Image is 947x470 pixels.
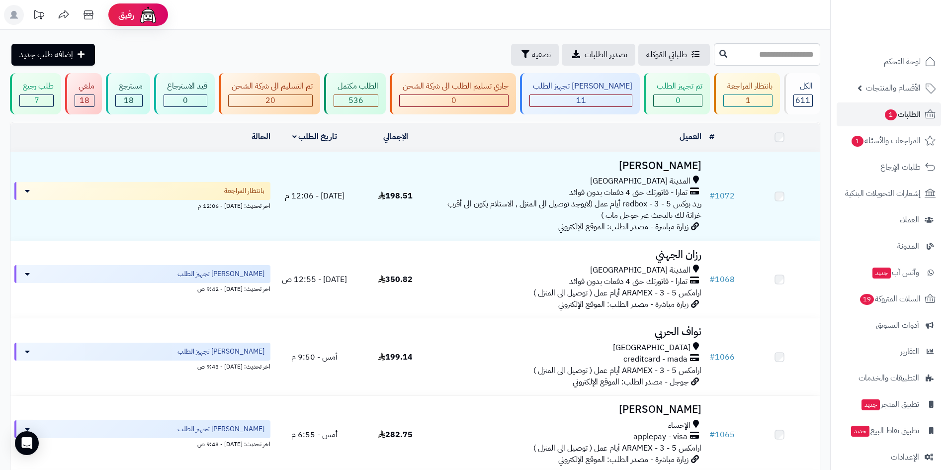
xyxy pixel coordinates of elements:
div: 20 [229,95,312,106]
a: جاري تسليم الطلب الى شركة الشحن 0 [388,73,518,114]
span: جوجل - مصدر الطلب: الموقع الإلكتروني [573,376,689,388]
span: زيارة مباشرة - مصدر الطلب: الموقع الإلكتروني [558,221,689,233]
a: [PERSON_NAME] تجهيز الطلب 11 [518,73,642,114]
img: logo-2.png [879,27,938,48]
a: مسترجع 18 [104,73,152,114]
span: 199.14 [378,351,413,363]
span: 20 [265,94,275,106]
span: المدينة [GEOGRAPHIC_DATA] [590,265,690,276]
span: جديد [861,399,880,410]
span: 18 [124,94,134,106]
span: بانتظار المراجعة [224,186,264,196]
a: المراجعات والأسئلة1 [837,129,941,153]
a: تاريخ الطلب [292,131,338,143]
span: # [709,351,715,363]
span: ارامكس ARAMEX - 3 - 5 أيام عمل ( توصيل الى المنزل ) [533,287,701,299]
span: creditcard - mada [623,354,688,365]
span: جديد [872,268,891,279]
span: السلات المتروكة [859,292,921,306]
span: جديد [851,426,869,437]
a: السلات المتروكة19 [837,287,941,311]
div: الكل [793,81,813,92]
div: جاري تسليم الطلب الى شركة الشحن [399,81,509,92]
span: 19 [860,294,874,305]
span: [DATE] - 12:06 م [285,190,344,202]
a: ملغي 18 [63,73,103,114]
div: 18 [75,95,93,106]
a: تحديثات المنصة [26,5,51,27]
span: 198.51 [378,190,413,202]
span: العملاء [900,213,919,227]
a: المدونة [837,234,941,258]
span: 0 [676,94,681,106]
a: وآتس آبجديد [837,261,941,284]
a: طلبات الإرجاع [837,155,941,179]
div: 0 [400,95,508,106]
div: طلب رجيع [19,81,54,92]
span: تطبيق المتجر [861,397,919,411]
a: الإعدادات [837,445,941,469]
span: applepay - visa [633,431,688,443]
a: طلب رجيع 7 [8,73,63,114]
div: 536 [334,95,377,106]
span: إشعارات التحويلات البنكية [845,187,921,200]
span: الإعدادات [891,450,919,464]
a: تطبيق نقاط البيعجديد [837,419,941,443]
div: بانتظار المراجعة [723,81,772,92]
a: #1066 [709,351,735,363]
a: العميل [680,131,701,143]
span: [PERSON_NAME] تجهيز الطلب [177,269,264,279]
a: # [709,131,714,143]
h3: [PERSON_NAME] [440,160,701,172]
span: ريد بوكس redbox - 3 - 5 أيام عمل (لايوجد توصيل الى المنزل , الاستلام يكون الى أقرب خزانة لك بالبح... [447,198,701,221]
h3: رزان الجهني [440,249,701,261]
span: 611 [795,94,810,106]
span: طلبات الإرجاع [880,160,921,174]
span: الإحساء [668,420,690,431]
a: #1068 [709,274,735,285]
a: طلباتي المُوكلة [638,44,710,66]
span: التقارير [900,345,919,359]
a: #1072 [709,190,735,202]
span: # [709,429,715,441]
div: اخر تحديث: [DATE] - 9:43 ص [14,361,270,371]
span: زيارة مباشرة - مصدر الطلب: الموقع الإلكتروني [558,298,689,310]
span: # [709,274,715,285]
a: أدوات التسويق [837,313,941,337]
img: ai-face.png [138,5,158,25]
a: إضافة طلب جديد [11,44,95,66]
div: 18 [116,95,142,106]
span: الأقسام والمنتجات [866,81,921,95]
span: تطبيق نقاط البيع [850,424,919,438]
h3: نواف الحربي [440,326,701,338]
div: ملغي [75,81,94,92]
a: إشعارات التحويلات البنكية [837,182,941,205]
span: 18 [80,94,89,106]
span: لوحة التحكم [884,55,921,69]
span: الطلبات [884,107,921,121]
a: تم تجهيز الطلب 0 [642,73,712,114]
a: لوحة التحكم [837,50,941,74]
span: زيارة مباشرة - مصدر الطلب: الموقع الإلكتروني [558,454,689,466]
a: الطلب مكتمل 536 [322,73,387,114]
span: تمارا - فاتورتك حتى 4 دفعات بدون فوائد [569,187,688,198]
span: 0 [451,94,456,106]
a: التقارير [837,340,941,364]
span: 282.75 [378,429,413,441]
span: المراجعات والأسئلة [851,134,921,148]
a: تصدير الطلبات [562,44,635,66]
div: 0 [164,95,207,106]
a: بانتظار المراجعة 1 [712,73,781,114]
span: [PERSON_NAME] تجهيز الطلب [177,424,264,434]
a: تطبيق المتجرجديد [837,392,941,416]
span: 0 [183,94,188,106]
span: 1 [746,94,751,106]
span: 11 [576,94,586,106]
a: #1065 [709,429,735,441]
div: 0 [654,95,702,106]
a: قيد الاسترجاع 0 [152,73,217,114]
span: إضافة طلب جديد [19,49,73,61]
div: قيد الاسترجاع [164,81,207,92]
div: تم تجهيز الطلب [653,81,702,92]
div: [PERSON_NAME] تجهيز الطلب [529,81,632,92]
